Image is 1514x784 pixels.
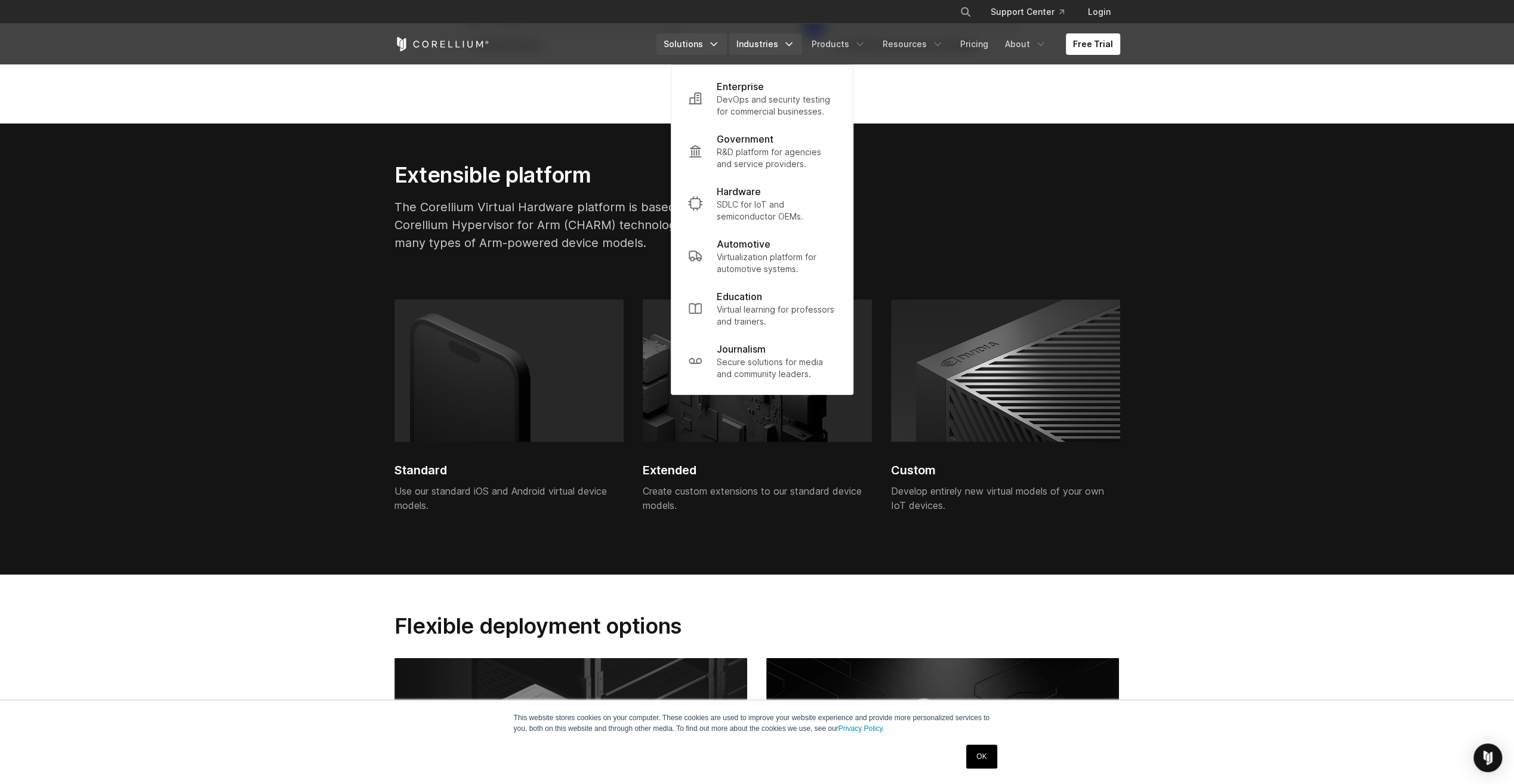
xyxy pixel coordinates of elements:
[656,33,727,55] a: Solutions
[717,237,770,251] p: Automotive
[875,33,951,55] a: Resources
[717,304,836,328] p: Virtual learning for professors and trainers.
[717,199,836,223] p: SDLC for IoT and semiconductor OEMs.
[394,300,624,442] img: Corellium_iPhone14_Angle_web
[729,33,802,55] a: Industries
[945,1,1120,23] div: Navigation Menu
[394,484,624,513] div: Use our standard iOS and Android virtual device models.
[966,745,997,768] a: OK
[679,230,846,282] a: Automotive Virtualization platform for automotive systems.
[514,712,1001,734] p: This website stores cookies on your computer. These cookies are used to improve your website expe...
[394,37,489,51] a: Corellium Home
[679,177,846,230] a: Hardware SDLC for IoT and semiconductor OEMs.
[717,94,836,118] p: DevOps and security testing for commercial businesses.
[953,33,995,55] a: Pricing
[394,461,624,479] h2: Standard
[717,79,764,94] p: Enterprise
[891,484,1120,513] div: Develop entirely new virtual models of your own IoT devices.
[717,251,836,275] p: Virtualization platform for automotive systems.
[717,132,773,146] p: Government
[717,184,761,199] p: Hardware
[717,289,762,304] p: Education
[955,1,976,23] button: Search
[998,33,1054,55] a: About
[891,300,1120,442] img: Corellium-Orin_closeup_web
[643,484,872,513] div: Create custom extensions to our standard device models.
[679,282,846,335] a: Education Virtual learning for professors and trainers.
[394,162,801,188] h2: Extensible platform
[679,335,846,387] a: Journalism Secure solutions for media and community leaders.
[656,33,1120,55] div: Navigation Menu
[717,146,836,170] p: R&D platform for agencies and service providers.
[394,198,801,252] p: The Corellium Virtual Hardware platform is based on our innovative Corellium Hypervisor for Arm (...
[643,461,872,479] h2: Extended
[717,342,766,356] p: Journalism
[717,356,836,380] p: Secure solutions for media and community leaders.
[643,300,872,442] img: Corellium-Rasberry-Pi_web
[679,72,846,125] a: Enterprise DevOps and security testing for commercial businesses.
[1078,1,1120,23] a: Login
[981,1,1074,23] a: Support Center
[1473,743,1502,772] div: Open Intercom Messenger
[679,125,846,177] a: Government R&D platform for agencies and service providers.
[804,33,873,55] a: Products
[394,613,801,639] h2: Flexible deployment options
[838,724,884,733] a: Privacy Policy.
[891,461,1120,479] h2: Custom
[1066,33,1120,55] a: Free Trial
